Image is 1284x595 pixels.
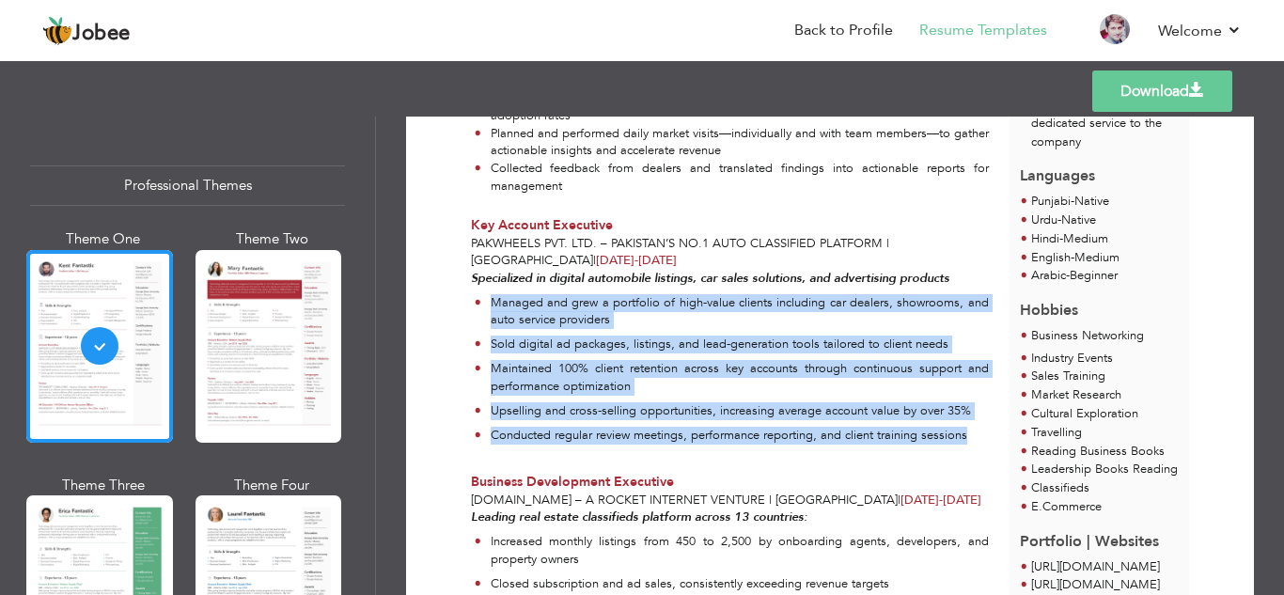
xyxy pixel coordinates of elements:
a: Resume Templates [919,20,1047,41]
a: Back to Profile [794,20,893,41]
p: Managed and grew a portfolio of high-value clients including car dealers, showrooms, and auto ser... [491,294,989,329]
div: Professional Themes [30,165,345,206]
span: - [1066,267,1070,284]
span: [DOMAIN_NAME] – A Rocket Internet Venture | [GEOGRAPHIC_DATA] [471,492,898,509]
span: Portfolio | Websites [1020,531,1159,552]
em: Specialized in digital automobile listings, car sales solutions, and advertising products [471,270,949,287]
span: [DATE] [596,252,677,269]
span: [DATE] [596,252,638,269]
span: - [1071,249,1074,266]
span: 7-Year Contribution Award (2025) Recognized for dedicated service to the company [1031,77,1174,149]
span: Pakwheels Pvt. Ltd. – Pakistan’s No.1 Auto Classified Platform | [471,235,889,252]
li: Native [1031,193,1109,211]
span: - [634,252,638,269]
span: Jobee [72,23,131,44]
a: [URL][DOMAIN_NAME] [1031,558,1160,575]
img: Profile Img [1100,14,1130,44]
span: [DATE] [900,492,943,509]
a: Welcome [1158,20,1242,42]
li: Medium [1031,230,1120,249]
span: English [1031,249,1071,266]
span: Leadership Books Reading [1031,461,1178,478]
span: Business Networking [1031,327,1144,344]
span: Punjabi [1031,193,1071,210]
p: Upselling and cross-selling opportunities, increasing average account value by over 35% [491,402,989,420]
span: Reading Business Books [1031,443,1165,460]
div: Theme Two [199,229,346,249]
li: Planned and performed daily market visits—individually and with team members—to gather actionable... [475,125,989,160]
p: Increased monthly listings from 450 to 2,500 by onboarding agents, developers, and property owners [491,533,989,568]
li: Medium [1031,249,1120,268]
a: [URL][DOMAIN_NAME] [1031,576,1160,593]
span: Industry Events [1031,350,1113,367]
span: | [898,492,900,509]
span: Classifieds [1031,479,1089,496]
div: Theme Three [30,476,177,495]
span: Cultural Exploration [1031,405,1138,422]
span: Languages [1020,151,1095,187]
span: Hobbies [1020,300,1078,321]
a: Jobee [42,16,131,46]
li: Collected feedback from dealers and translated findings into actionable reports for management [475,160,989,195]
span: - [1057,211,1061,228]
span: - [1071,193,1074,210]
span: E.Commerce [1031,498,1102,515]
span: Travelling [1031,424,1082,441]
div: Theme One [30,229,177,249]
li: Beginner [1031,267,1120,286]
em: Leading real estate classifieds platform across 13 countries: [471,509,807,525]
p: Conducted regular review meetings, performance reporting, and client training sessions [491,427,989,445]
span: | [593,252,596,269]
span: Sales Training [1031,368,1105,384]
span: Business Development Executive [471,473,674,491]
p: Closed subscription and ad sales, consistently exceeding revenue targets [491,575,989,593]
span: Urdu [1031,211,1057,228]
span: [DATE] [900,492,981,509]
span: Arabic [1031,267,1066,284]
span: [GEOGRAPHIC_DATA] [471,252,593,269]
span: Key Account Executive [471,216,613,234]
span: - [939,492,943,509]
span: - [1059,230,1063,247]
a: Download [1092,70,1232,112]
span: Hindi [1031,230,1059,247]
p: Sold digital ad packages, listings, and lead-generation tools tailored to client needs [491,336,989,353]
div: Theme Four [199,476,346,495]
li: Native [1031,211,1120,230]
span: Market Research [1031,386,1121,403]
p: Maintained 100% client retention across key accounts through continuous support and performance o... [491,360,989,395]
img: jobee.io [42,16,72,46]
